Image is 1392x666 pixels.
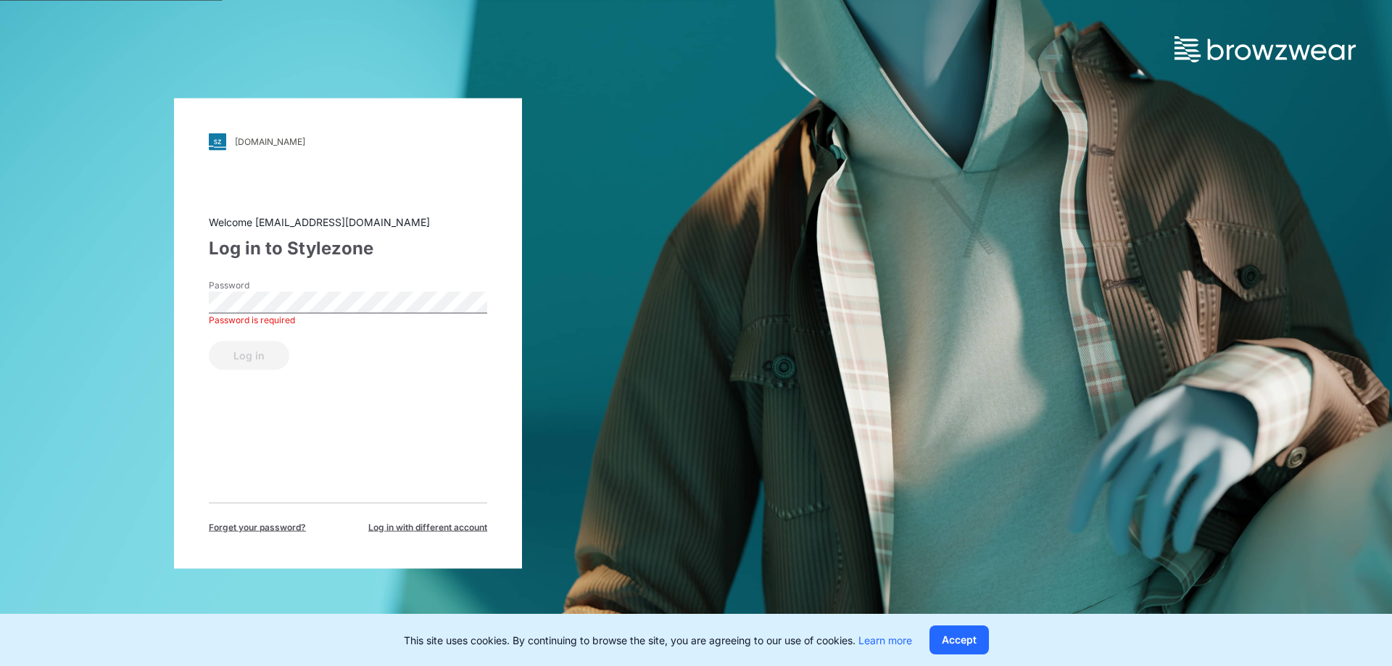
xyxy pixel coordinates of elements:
img: svg+xml;base64,PHN2ZyB3aWR0aD0iMjgiIGhlaWdodD0iMjgiIHZpZXdCb3g9IjAgMCAyOCAyOCIgZmlsbD0ibm9uZSIgeG... [209,133,226,150]
a: Learn more [858,634,912,646]
label: Password [209,278,310,291]
span: Forget your password? [209,520,306,533]
a: [DOMAIN_NAME] [209,133,487,150]
div: Password is required [209,313,487,326]
div: [DOMAIN_NAME] [235,136,305,147]
div: Log in to Stylezone [209,235,487,261]
span: Log in with different account [368,520,487,533]
div: Welcome [EMAIL_ADDRESS][DOMAIN_NAME] [209,214,487,229]
img: browzwear-logo.73288ffb.svg [1174,36,1356,62]
p: This site uses cookies. By continuing to browse the site, you are agreeing to our use of cookies. [404,633,912,648]
button: Accept [929,625,989,654]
